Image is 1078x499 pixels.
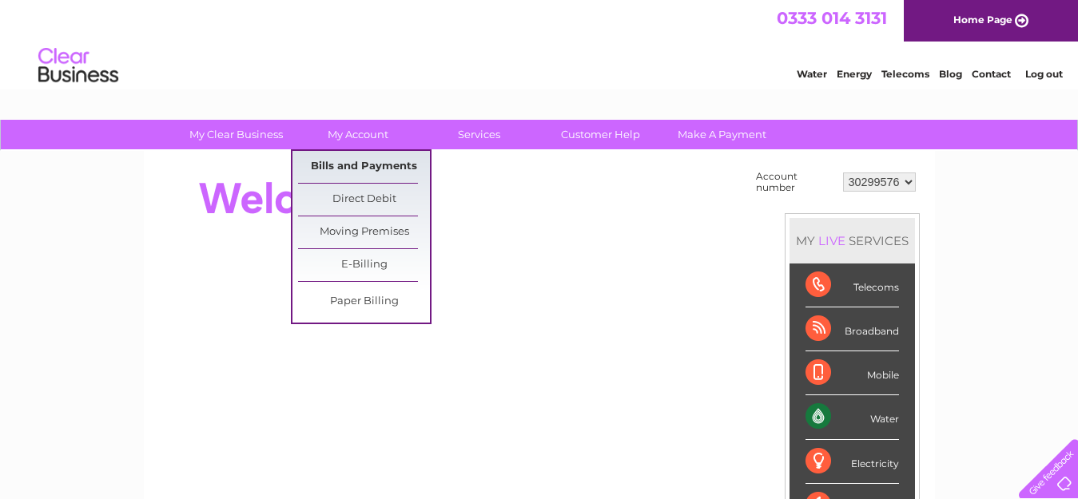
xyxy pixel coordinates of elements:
[777,8,887,28] a: 0333 014 3131
[806,351,899,395] div: Mobile
[797,68,827,80] a: Water
[298,184,430,216] a: Direct Debit
[298,249,430,281] a: E-Billing
[162,9,917,77] div: Clear Business is a trading name of Verastar Limited (registered in [GEOGRAPHIC_DATA] No. 3667643...
[413,120,545,149] a: Services
[815,233,849,248] div: LIVE
[535,120,666,149] a: Customer Help
[806,263,899,307] div: Telecoms
[38,42,119,90] img: logo.png
[837,68,872,80] a: Energy
[972,68,1011,80] a: Contact
[881,68,929,80] a: Telecoms
[939,68,962,80] a: Blog
[790,218,915,263] div: MY SERVICES
[656,120,788,149] a: Make A Payment
[806,440,899,484] div: Electricity
[806,307,899,351] div: Broadband
[298,151,430,183] a: Bills and Payments
[1025,68,1063,80] a: Log out
[806,395,899,439] div: Water
[752,167,839,197] td: Account number
[170,120,302,149] a: My Clear Business
[298,216,430,248] a: Moving Premises
[298,286,430,318] a: Paper Billing
[292,120,424,149] a: My Account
